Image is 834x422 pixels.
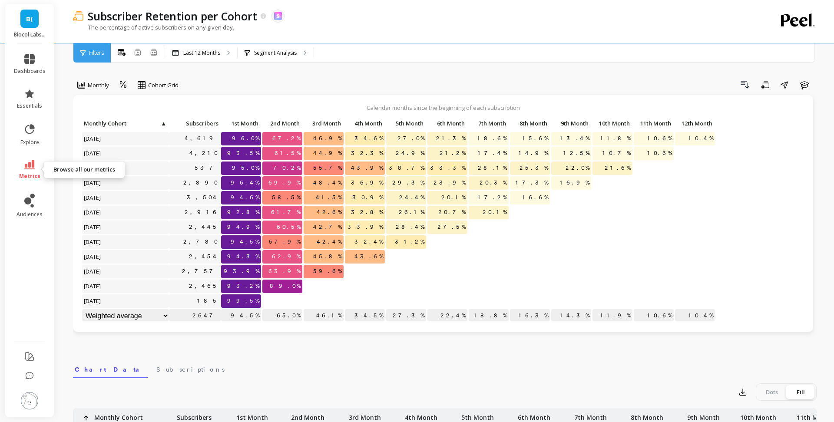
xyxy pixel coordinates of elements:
[311,221,344,234] span: 42.7%
[195,294,221,307] a: 185
[405,408,437,422] p: 4th Month
[558,176,591,189] span: 16.9%
[183,132,221,145] a: 4,619
[394,221,426,234] span: 28.4%
[353,235,385,248] span: 32.4%
[183,49,220,56] p: Last 12 Months
[592,117,633,131] div: Toggle SortBy
[229,235,261,248] span: 94.5%
[17,211,43,218] span: audiences
[558,132,591,145] span: 13.4%
[193,162,221,175] a: 537
[84,120,160,127] span: Monthly Cohort
[687,408,720,422] p: 9th Month
[675,117,715,129] p: 12th Month
[349,206,385,219] span: 32.8%
[225,206,261,219] span: 92.8%
[275,221,302,234] span: 60.5%
[20,139,39,146] span: explore
[82,221,103,234] span: [DATE]
[230,132,261,145] span: 96.0%
[268,280,302,293] span: 89.0%
[428,162,467,175] span: 33.3%
[148,81,179,89] span: Cohort Grid
[267,235,302,248] span: 57.9%
[675,117,716,131] div: Toggle SortBy
[520,132,550,145] span: 15.6%
[645,132,674,145] span: 10.6%
[88,81,109,89] span: Monthly
[182,176,221,189] a: 2,890
[303,117,344,131] div: Toggle SortBy
[427,309,467,322] p: 22.4%
[427,117,468,131] div: Toggle SortBy
[225,147,261,160] span: 93.5%
[797,408,833,422] p: 11th Month
[512,120,547,127] span: 8th Month
[82,191,103,204] span: [DATE]
[82,176,103,189] span: [DATE]
[758,385,786,399] div: Dots
[434,132,467,145] span: 21.3%
[73,358,817,378] nav: Tabs
[387,162,426,175] span: 38.7%
[262,117,302,129] p: 2nd Month
[273,147,302,160] span: 61.5%
[183,206,221,219] a: 2,916
[394,147,426,160] span: 24.9%
[225,221,261,234] span: 94.9%
[88,9,257,23] p: Subscriber Retention per Cohort
[687,132,715,145] span: 10.4%
[271,132,302,145] span: 67.2%
[635,120,671,127] span: 11th Month
[353,132,385,145] span: 34.6%
[187,221,221,234] a: 2,445
[476,191,509,204] span: 17.2%
[551,117,591,129] p: 9th Month
[311,147,344,160] span: 44.9%
[82,104,804,112] p: Calendar months since the beginning of each subscription
[304,309,344,322] p: 46.1%
[21,392,38,409] img: profile picture
[223,120,258,127] span: 1st Month
[311,265,344,278] span: 59.6%
[517,147,550,160] span: 14.9%
[438,147,467,160] span: 21.2%
[634,117,674,129] p: 11th Month
[514,176,550,189] span: 17.3%
[634,309,674,322] p: 10.6%
[518,162,550,175] span: 25.3%
[510,117,550,129] p: 8th Month
[551,117,592,131] div: Toggle SortBy
[349,176,385,189] span: 36.9%
[187,280,221,293] a: 2,465
[520,191,550,204] span: 16.6%
[353,250,385,263] span: 43.6%
[160,120,166,127] span: ▲
[594,120,630,127] span: 10th Month
[221,309,261,322] p: 94.5%
[476,147,509,160] span: 17.4%
[182,235,221,248] a: 2,780
[470,120,506,127] span: 7th Month
[476,162,509,175] span: 28.1%
[82,265,103,278] span: [DATE]
[89,49,104,56] span: Filters
[267,176,302,189] span: 69.9%
[481,206,509,219] span: 20.1%
[397,191,426,204] span: 24.4%
[26,14,33,24] span: B(
[510,309,550,322] p: 16.3%
[347,120,382,127] span: 4th Month
[236,408,268,422] p: 1st Month
[291,408,324,422] p: 2nd Month
[478,176,509,189] span: 20.3%
[75,365,146,374] span: Chart Data
[386,117,426,129] p: 5th Month
[351,191,385,204] span: 30.9%
[601,147,632,160] span: 10.7%
[177,408,212,422] p: Subscribers
[180,265,221,278] a: 2,757
[740,408,776,422] p: 10th Month
[82,206,103,219] span: [DATE]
